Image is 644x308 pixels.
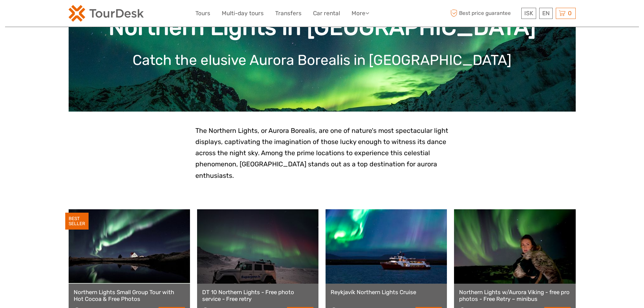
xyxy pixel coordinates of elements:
[459,289,570,303] a: Northern Lights w/Aurora Viking - free pro photos - Free Retry – minibus
[524,10,533,17] span: ISK
[74,289,185,303] a: Northern Lights Small Group Tour with Hot Cocoa & Free Photos
[275,8,302,18] a: Transfers
[222,8,264,18] a: Multi-day tours
[202,289,313,303] a: DT 10 Northern Lights - Free photo service - Free retry
[78,10,86,19] button: Open LiveChat chat widget
[352,8,369,18] a: More
[195,8,210,18] a: Tours
[79,52,566,69] h1: Catch the elusive Aurora Borealis in [GEOGRAPHIC_DATA]
[331,289,442,295] a: Reykjavík Northern Lights Cruise
[65,213,89,230] div: BEST SELLER
[539,8,553,19] div: EN
[195,127,448,180] span: The Northern Lights, or Aurora Borealis, are one of nature's most spectacular light displays, cap...
[9,12,76,17] p: We're away right now. Please check back later!
[313,8,340,18] a: Car rental
[567,10,573,17] span: 0
[79,14,566,41] h1: Northern Lights in [GEOGRAPHIC_DATA]
[69,5,144,22] img: 120-15d4194f-c635-41b9-a512-a3cb382bfb57_logo_small.png
[449,8,520,19] span: Best price guarantee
